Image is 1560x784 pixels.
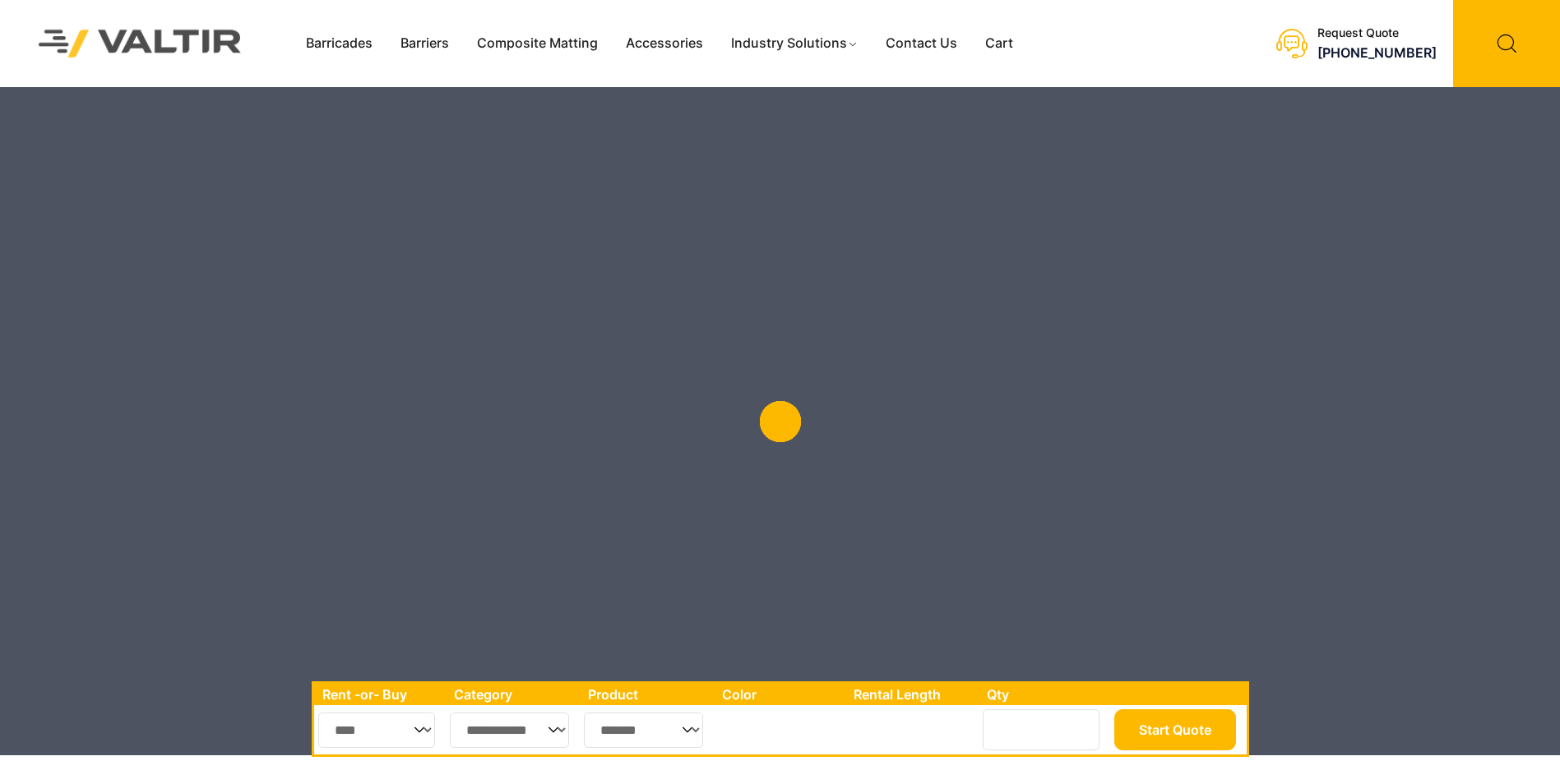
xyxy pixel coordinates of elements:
th: Rental Length [845,684,979,705]
a: Industry Solutions [717,31,873,56]
a: Contact Us [872,31,971,56]
a: Cart [971,31,1027,56]
div: Request Quote [1317,26,1437,40]
th: Rent -or- Buy [314,684,446,705]
th: Qty [979,684,1109,705]
a: Accessories [612,31,717,56]
img: Valtir Rentals [17,8,263,78]
a: [PHONE_NUMBER] [1317,44,1437,61]
a: Barriers [387,31,463,56]
th: Product [580,684,714,705]
a: Composite Matting [463,31,612,56]
a: Barricades [292,31,387,56]
th: Category [446,684,581,705]
button: Start Quote [1114,709,1236,750]
th: Color [714,684,846,705]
